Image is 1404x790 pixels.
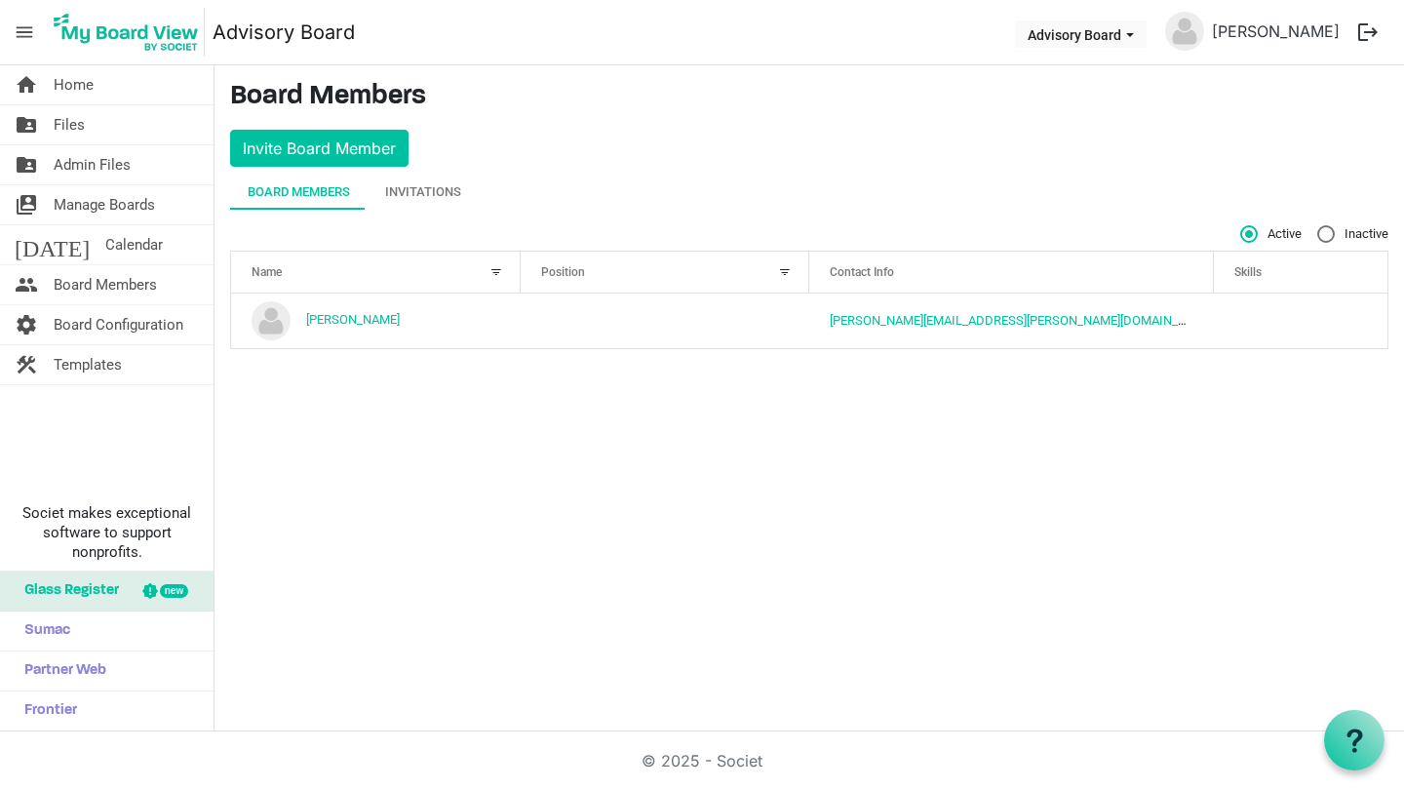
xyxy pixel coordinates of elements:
[1347,12,1388,53] button: logout
[521,294,810,348] td: column header Position
[15,265,38,304] span: people
[15,105,38,144] span: folder_shared
[54,65,94,104] span: Home
[54,185,155,224] span: Manage Boards
[48,8,213,57] a: My Board View Logo
[9,503,205,562] span: Societ makes exceptional software to support nonprofits.
[15,305,38,344] span: settings
[541,265,585,279] span: Position
[252,265,282,279] span: Name
[15,65,38,104] span: home
[54,145,131,184] span: Admin Files
[54,265,157,304] span: Board Members
[15,145,38,184] span: folder_shared
[1240,225,1302,243] span: Active
[230,81,1388,114] h3: Board Members
[306,312,400,327] a: [PERSON_NAME]
[385,182,461,202] div: Invitations
[231,294,521,348] td: Marcos Marquez is template cell column header Name
[1204,12,1347,51] a: [PERSON_NAME]
[15,345,38,384] span: construction
[1214,294,1387,348] td: is template cell column header Skills
[230,130,409,167] button: Invite Board Member
[54,305,183,344] span: Board Configuration
[213,13,355,52] a: Advisory Board
[15,691,77,731] span: Frontier
[830,313,1215,328] a: [PERSON_NAME][EMAIL_ADDRESS][PERSON_NAME][DOMAIN_NAME]
[15,652,106,691] span: Partner Web
[642,751,762,770] a: © 2025 - Societ
[230,175,1388,210] div: tab-header
[15,612,70,651] span: Sumac
[809,294,1214,348] td: Marcos.Marquez@usw.salvationarmy.org is template cell column header Contact Info
[1234,265,1262,279] span: Skills
[15,225,90,264] span: [DATE]
[54,345,122,384] span: Templates
[248,182,350,202] div: Board Members
[105,225,163,264] span: Calendar
[1317,225,1388,243] span: Inactive
[830,265,894,279] span: Contact Info
[6,14,43,51] span: menu
[15,572,119,611] span: Glass Register
[15,185,38,224] span: switch_account
[160,584,188,598] div: new
[1165,12,1204,51] img: no-profile-picture.svg
[48,8,205,57] img: My Board View Logo
[1015,20,1147,48] button: Advisory Board dropdownbutton
[54,105,85,144] span: Files
[252,301,291,340] img: no-profile-picture.svg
